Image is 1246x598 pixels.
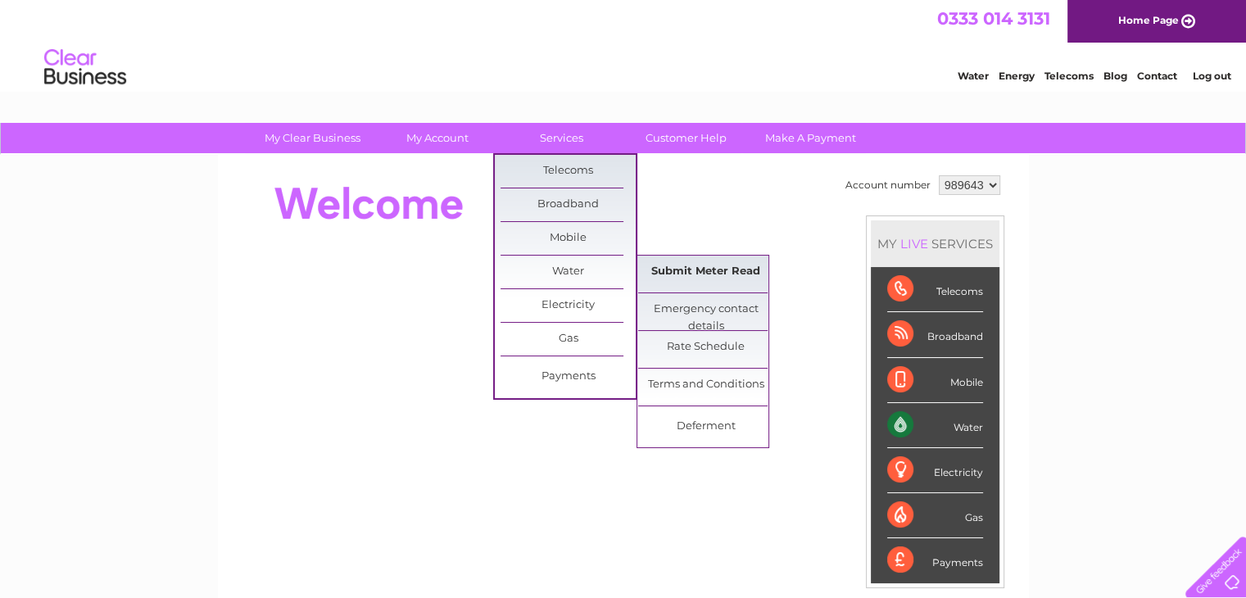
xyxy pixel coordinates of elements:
[618,123,754,153] a: Customer Help
[237,9,1011,79] div: Clear Business is a trading name of Verastar Limited (registered in [GEOGRAPHIC_DATA] No. 3667643...
[43,43,127,93] img: logo.png
[887,493,983,538] div: Gas
[501,155,636,188] a: Telecoms
[999,70,1035,82] a: Energy
[887,448,983,493] div: Electricity
[245,123,380,153] a: My Clear Business
[638,293,773,326] a: Emergency contact details
[1192,70,1230,82] a: Log out
[501,323,636,356] a: Gas
[501,360,636,393] a: Payments
[887,538,983,582] div: Payments
[638,256,773,288] a: Submit Meter Read
[494,123,629,153] a: Services
[937,8,1050,29] a: 0333 014 3131
[1103,70,1127,82] a: Blog
[1044,70,1094,82] a: Telecoms
[501,188,636,221] a: Broadband
[638,331,773,364] a: Rate Schedule
[501,256,636,288] a: Water
[887,312,983,357] div: Broadband
[841,171,935,199] td: Account number
[501,289,636,322] a: Electricity
[1137,70,1177,82] a: Contact
[743,123,878,153] a: Make A Payment
[369,123,505,153] a: My Account
[638,369,773,401] a: Terms and Conditions
[897,236,931,251] div: LIVE
[887,267,983,312] div: Telecoms
[887,403,983,448] div: Water
[958,70,989,82] a: Water
[887,358,983,403] div: Mobile
[638,410,773,443] a: Deferment
[871,220,999,267] div: MY SERVICES
[501,222,636,255] a: Mobile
